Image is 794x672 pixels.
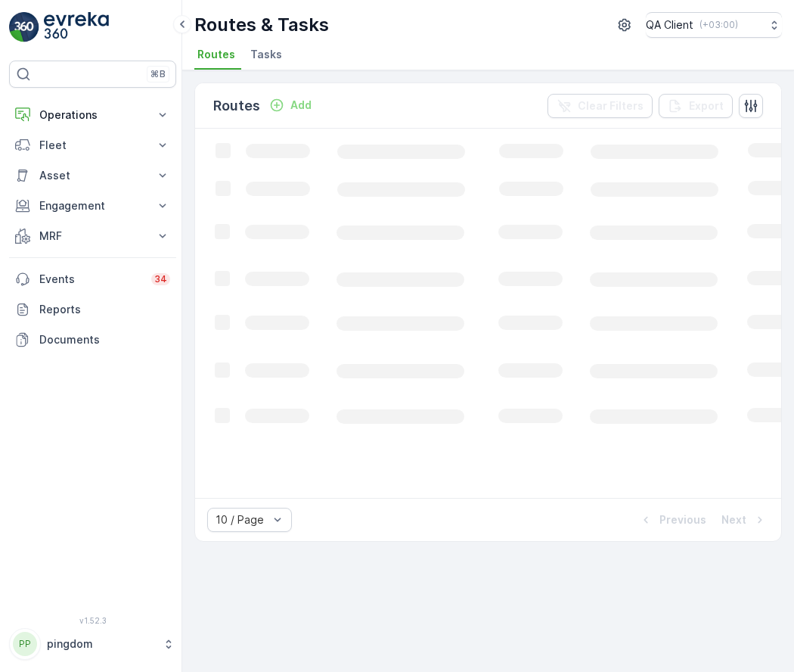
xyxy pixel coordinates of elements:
button: Add [263,96,318,114]
p: Fleet [39,138,146,153]
button: Fleet [9,130,176,160]
div: PP [13,632,37,656]
p: Asset [39,168,146,183]
a: Documents [9,325,176,355]
img: logo_light-DOdMpM7g.png [44,12,109,42]
button: Asset [9,160,176,191]
button: MRF [9,221,176,251]
p: Events [39,272,142,287]
p: Routes [213,95,260,117]
p: Clear Filters [578,98,644,114]
p: Previous [659,512,706,527]
button: QA Client(+03:00) [646,12,782,38]
p: Documents [39,332,170,347]
span: Routes [197,47,235,62]
button: Engagement [9,191,176,221]
button: Export [659,94,733,118]
p: Export [689,98,724,114]
button: Clear Filters [547,94,653,118]
button: Next [720,511,769,529]
p: ( +03:00 ) [699,19,738,31]
p: Add [290,98,312,113]
p: Next [721,512,746,527]
button: PPpingdom [9,628,176,660]
button: Previous [637,511,708,529]
p: ⌘B [150,68,166,80]
p: Routes & Tasks [194,13,329,37]
p: Operations [39,107,146,123]
span: Tasks [250,47,282,62]
p: Reports [39,302,170,317]
p: Engagement [39,198,146,213]
p: QA Client [646,17,693,33]
button: Operations [9,100,176,130]
a: Events34 [9,264,176,294]
img: logo [9,12,39,42]
span: v 1.52.3 [9,616,176,625]
p: 34 [154,273,167,285]
a: Reports [9,294,176,325]
p: pingdom [47,636,155,652]
p: MRF [39,229,146,244]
